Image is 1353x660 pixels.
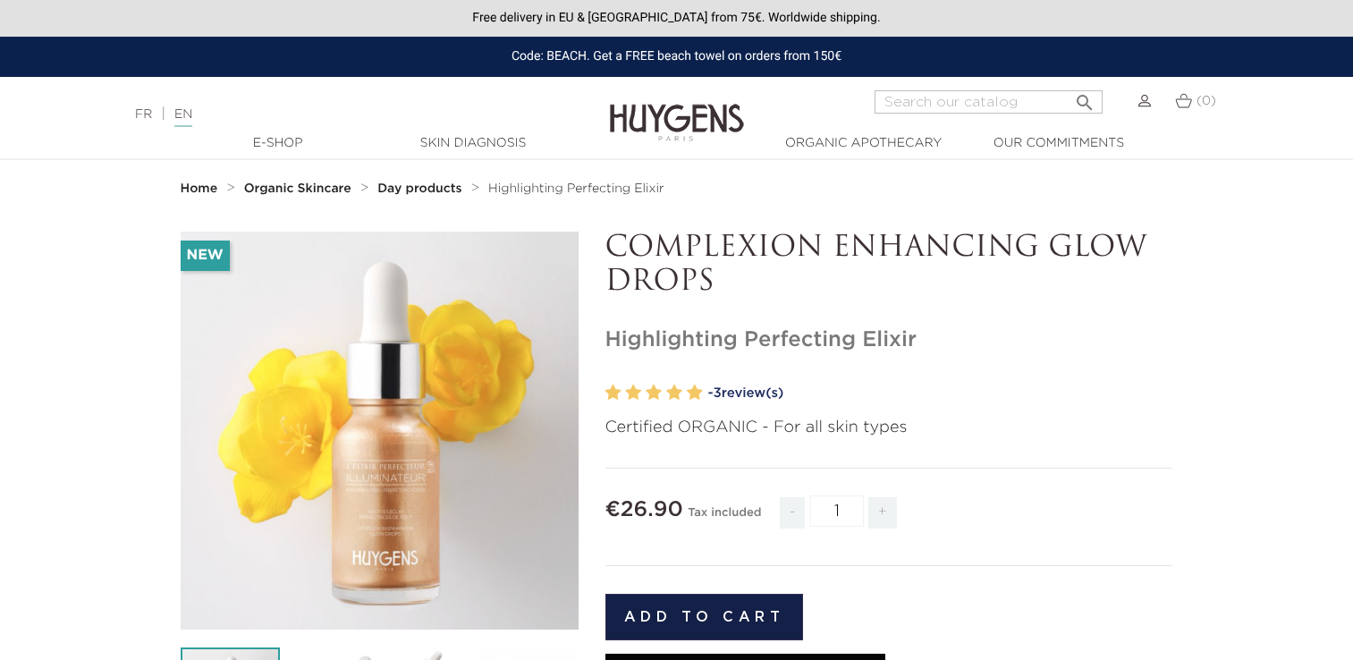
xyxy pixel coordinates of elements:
[688,494,761,542] div: Tax included
[780,497,805,529] span: -
[174,108,192,127] a: EN
[666,380,682,406] label: 4
[181,182,218,195] strong: Home
[605,416,1173,440] p: Certified ORGANIC - For all skin types
[625,380,641,406] label: 2
[181,241,230,271] li: New
[1074,87,1095,108] i: 
[605,499,683,520] span: €26.90
[687,380,703,406] label: 5
[126,104,550,125] div: |
[181,182,222,196] a: Home
[605,594,804,640] button: Add to cart
[610,75,744,144] img: Huygens
[646,380,662,406] label: 3
[135,108,152,121] a: FR
[868,497,897,529] span: +
[384,134,562,153] a: Skin Diagnosis
[605,327,1173,353] h1: Highlighting Perfecting Elixir
[244,182,351,195] strong: Organic Skincare
[488,182,664,196] a: Highlighting Perfecting Elixir
[1197,95,1216,107] span: (0)
[189,134,368,153] a: E-Shop
[774,134,953,153] a: Organic Apothecary
[377,182,466,196] a: Day products
[605,232,1173,300] p: COMPLEXION ENHANCING GLOW DROPS
[377,182,461,195] strong: Day products
[708,380,1173,407] a: -3review(s)
[605,380,622,406] label: 1
[244,182,356,196] a: Organic Skincare
[713,386,721,400] span: 3
[1069,85,1101,109] button: 
[875,90,1103,114] input: Search
[969,134,1148,153] a: Our commitments
[810,495,864,527] input: Quantity
[488,182,664,195] span: Highlighting Perfecting Elixir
